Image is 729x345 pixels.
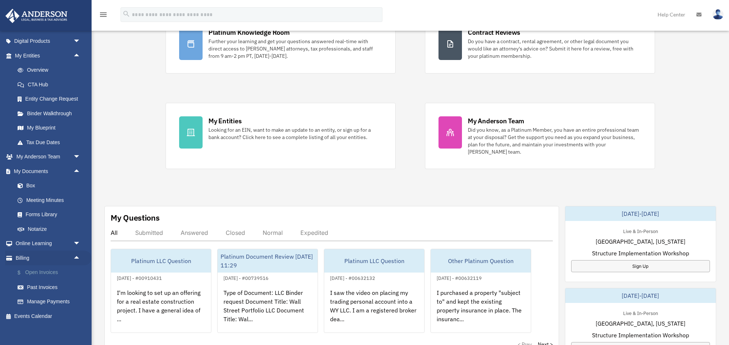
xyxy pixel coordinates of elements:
div: Live & In-Person [617,309,664,316]
span: arrow_drop_down [73,236,88,251]
a: My Blueprint [10,121,92,135]
i: menu [99,10,108,19]
a: Platinum LLC Question[DATE] - #00910431I'm looking to set up an offering for a real estate constr... [111,249,211,333]
div: [DATE] - #00739516 [218,274,274,281]
div: [DATE]-[DATE] [565,288,716,303]
div: Platinum LLC Question [324,249,424,273]
span: arrow_drop_up [73,48,88,63]
img: User Pic [713,9,724,20]
a: Notarize [10,222,92,236]
a: My Entities Looking for an EIN, want to make an update to an entity, or sign up for a bank accoun... [166,103,396,169]
span: [GEOGRAPHIC_DATA], [US_STATE] [596,237,685,246]
div: Normal [263,229,283,236]
div: [DATE] - #00910431 [111,274,168,281]
span: arrow_drop_up [73,164,88,179]
a: Past Invoices [10,280,92,295]
a: My Anderson Teamarrow_drop_down [5,150,92,164]
a: CTA Hub [10,77,92,92]
a: Manage Payments [10,295,92,309]
a: Billingarrow_drop_up [5,251,92,265]
div: Further your learning and get your questions answered real-time with direct access to [PERSON_NAM... [208,38,382,60]
div: Type of Document: LLC Binder request Document Title: Wall Street Portfolio LLC Document Title: Wa... [218,282,318,340]
a: Meeting Minutes [10,193,92,207]
a: My Anderson Team Did you know, as a Platinum Member, you have an entire professional team at your... [425,103,655,169]
div: [DATE] - #00632132 [324,274,381,281]
span: [GEOGRAPHIC_DATA], [US_STATE] [596,319,685,328]
span: arrow_drop_up [73,251,88,266]
span: $ [22,268,25,277]
div: Answered [181,229,208,236]
div: Platinum LLC Question [111,249,211,273]
a: Other Platinum Question[DATE] - #00632119I purchased a property "subject to" and kept the existin... [430,249,531,333]
div: [DATE] - #00632119 [431,274,488,281]
a: Entity Change Request [10,92,92,106]
a: Tax Due Dates [10,135,92,150]
a: My Documentsarrow_drop_up [5,164,92,179]
div: Contract Reviews [468,28,520,37]
div: Do you have a contract, rental agreement, or other legal document you would like an attorney's ad... [468,38,641,60]
a: My Entitiesarrow_drop_up [5,48,92,63]
span: arrow_drop_down [73,34,88,49]
div: I saw the video on placing my trading personal account into a WY LLC. I am a registered broker de... [324,282,424,340]
a: Platinum Knowledge Room Further your learning and get your questions answered real-time with dire... [166,14,396,74]
a: Digital Productsarrow_drop_down [5,34,92,49]
div: Expedited [300,229,328,236]
a: Online Learningarrow_drop_down [5,236,92,251]
span: arrow_drop_down [73,150,88,165]
a: Platinum Document Review [DATE] 11:29[DATE] - #00739516Type of Document: LLC Binder request Docum... [217,249,318,333]
div: Closed [226,229,245,236]
a: menu [99,13,108,19]
span: Structure Implementation Workshop [592,249,689,258]
div: Submitted [135,229,163,236]
i: search [122,10,130,18]
div: My Questions [111,212,160,223]
span: Structure Implementation Workshop [592,331,689,340]
a: Box [10,179,92,193]
a: Overview [10,63,92,78]
div: [DATE]-[DATE] [565,206,716,221]
a: Binder Walkthrough [10,106,92,121]
div: Platinum Knowledge Room [208,28,290,37]
a: Forms Library [10,207,92,222]
a: Platinum LLC Question[DATE] - #00632132I saw the video on placing my trading personal account int... [324,249,425,333]
a: Events Calendar [5,309,92,323]
div: Looking for an EIN, want to make an update to an entity, or sign up for a bank account? Click her... [208,126,382,141]
div: My Anderson Team [468,116,524,125]
div: Other Platinum Question [431,249,531,273]
div: Did you know, as a Platinum Member, you have an entire professional team at your disposal? Get th... [468,126,641,155]
a: Contract Reviews Do you have a contract, rental agreement, or other legal document you would like... [425,14,655,74]
a: $Open Invoices [10,265,92,280]
img: Anderson Advisors Platinum Portal [3,9,70,23]
div: Live & In-Person [617,227,664,235]
div: I purchased a property "subject to" and kept the existing property insurance in place. The insura... [431,282,531,340]
div: Platinum Document Review [DATE] 11:29 [218,249,318,273]
div: I'm looking to set up an offering for a real estate construction project. I have a general idea o... [111,282,211,340]
div: All [111,229,118,236]
div: My Entities [208,116,241,125]
a: Sign Up [571,260,710,272]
